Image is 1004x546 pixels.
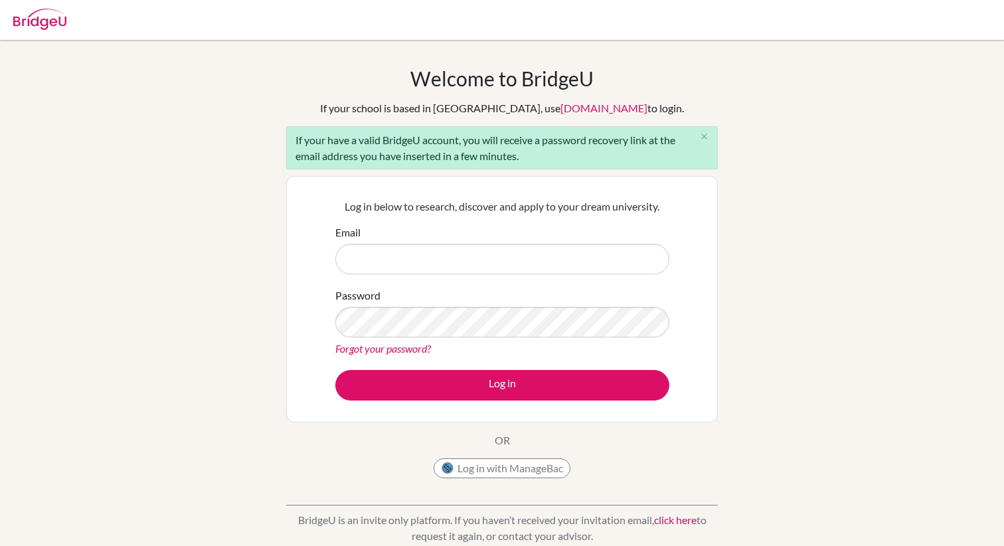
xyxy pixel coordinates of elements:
p: Log in below to research, discover and apply to your dream university. [335,199,669,215]
p: BridgeU is an invite only platform. If you haven’t received your invitation email, to request it ... [286,512,718,544]
label: Email [335,225,361,240]
button: Close [691,127,717,147]
a: Forgot your password? [335,342,431,355]
button: Log in with ManageBac [434,458,570,478]
p: OR [495,432,510,448]
h1: Welcome to BridgeU [410,66,594,90]
button: Log in [335,370,669,401]
label: Password [335,288,380,304]
i: close [699,132,709,141]
img: Bridge-U [13,9,66,30]
div: If your school is based in [GEOGRAPHIC_DATA], use to login. [320,100,684,116]
div: If your have a valid BridgeU account, you will receive a password recovery link at the email addr... [286,126,718,169]
a: [DOMAIN_NAME] [560,102,647,114]
a: click here [654,513,697,526]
